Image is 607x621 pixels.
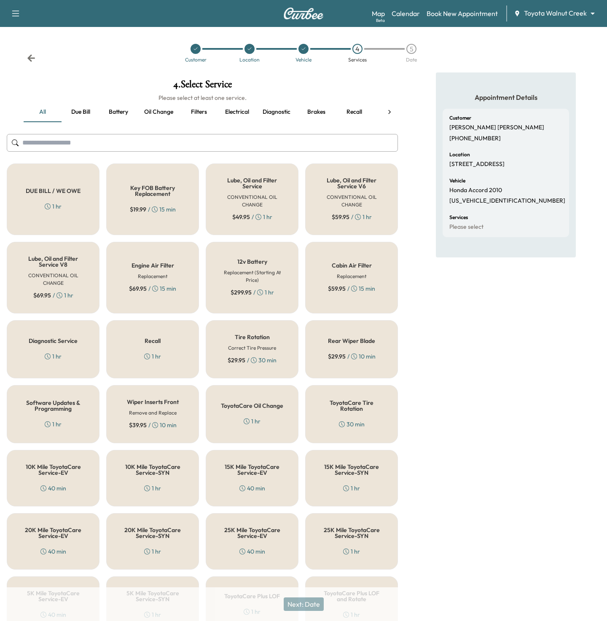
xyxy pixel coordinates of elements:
h5: Recall [145,338,161,344]
span: $ 69.95 [33,291,51,300]
div: / 1 hr [232,213,272,221]
div: 40 min [40,484,66,493]
h5: Appointment Details [443,93,569,102]
div: Customer [185,57,207,62]
div: 1 hr [144,484,161,493]
div: 4 [352,44,363,54]
div: Location [239,57,260,62]
button: Oil change [137,102,180,122]
div: 40 min [239,484,265,493]
h6: CONVENTIONAL OIL CHANGE [319,193,384,209]
h6: Services [449,215,468,220]
div: 1 hr [45,420,62,428]
button: Filters [180,102,218,122]
div: 1 hr [343,484,360,493]
div: basic tabs example [24,102,381,122]
h5: 10K Mile ToyotaCare Service-EV [21,464,86,476]
h6: Replacement [138,273,167,280]
h5: Tire Rotation [235,334,270,340]
h5: 20K Mile ToyotaCare Service-EV [21,527,86,539]
button: Electrical [218,102,256,122]
h5: Cabin Air Filter [332,262,372,268]
h5: ToyotaCare Oil Change [221,403,283,409]
h6: Customer [449,115,471,120]
h5: ToyotaCare Tire Rotation [319,400,384,412]
h6: Vehicle [449,178,465,183]
div: 40 min [239,547,265,556]
button: Tires [373,102,411,122]
img: Curbee Logo [283,8,324,19]
h5: Engine Air Filter [132,262,174,268]
button: Battery [99,102,137,122]
div: 40 min [40,547,66,556]
div: / 1 hr [332,213,372,221]
h5: Lube, Oil and Filter Service V6 [319,177,384,189]
div: / 15 min [129,284,176,293]
h1: 4 . Select Service [7,79,398,94]
div: / 1 hr [33,291,73,300]
h6: Location [449,152,470,157]
h6: Remove and Replace [129,409,177,417]
span: $ 59.95 [332,213,349,221]
div: / 10 min [129,421,177,429]
button: Recall [335,102,373,122]
h5: Lube, Oil and Filter Service V8 [21,256,86,268]
span: $ 299.95 [231,288,252,297]
span: $ 59.95 [328,284,346,293]
h5: Key FOB Battery Replacement [120,185,185,197]
a: Calendar [392,8,420,19]
h5: 15K Mile ToyotaCare Service-EV [220,464,285,476]
h6: CONVENTIONAL OIL CHANGE [21,272,86,287]
p: [PHONE_NUMBER] [449,135,501,142]
div: / 15 min [130,205,176,214]
span: $ 29.95 [328,352,346,361]
span: $ 49.95 [232,213,250,221]
h5: 10K Mile ToyotaCare Service-SYN [120,464,185,476]
span: $ 19.99 [130,205,146,214]
div: 1 hr [45,352,62,361]
a: Book New Appointment [427,8,498,19]
h5: Software Updates & Programming [21,400,86,412]
h5: 15K Mile ToyotaCare Service-SYN [319,464,384,476]
h6: Please select at least one service. [7,94,398,102]
h6: CONVENTIONAL OIL CHANGE [220,193,285,209]
div: Beta [376,17,385,24]
p: [STREET_ADDRESS] [449,161,505,168]
div: / 15 min [328,284,375,293]
div: / 30 min [228,356,277,364]
h5: 25K Mile ToyotaCare Service-EV [220,527,285,539]
div: 5 [406,44,416,54]
div: 1 hr [45,202,62,211]
span: $ 69.95 [129,284,147,293]
div: 1 hr [244,417,261,426]
h5: 20K Mile ToyotaCare Service-SYN [120,527,185,539]
span: $ 29.95 [228,356,245,364]
p: [US_VEHICLE_IDENTIFICATION_NUMBER] [449,197,565,205]
div: / 10 min [328,352,376,361]
h5: 12v Battery [237,259,267,265]
div: Vehicle [295,57,312,62]
h5: DUE BILL / WE OWE [26,188,81,194]
div: 1 hr [343,547,360,556]
h6: Replacement (Starting At Price) [220,269,285,284]
p: [PERSON_NAME] [PERSON_NAME] [449,124,544,131]
button: Diagnostic [256,102,297,122]
p: Honda Accord 2010 [449,187,502,194]
h5: Lube, Oil and Filter Service [220,177,285,189]
span: Toyota Walnut Creek [524,8,587,18]
div: 30 min [339,420,365,428]
div: / 1 hr [231,288,274,297]
div: 1 hr [144,547,161,556]
button: all [24,102,62,122]
h5: Rear Wiper Blade [328,338,375,344]
div: Back [27,54,35,62]
div: Date [406,57,417,62]
h6: Replacement [337,273,366,280]
button: Due bill [62,102,99,122]
div: 1 hr [144,352,161,361]
p: Please select [449,223,483,231]
h5: Diagnostic Service [29,338,78,344]
h6: Correct Tire Pressure [228,344,276,352]
span: $ 39.95 [129,421,147,429]
div: Services [348,57,367,62]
